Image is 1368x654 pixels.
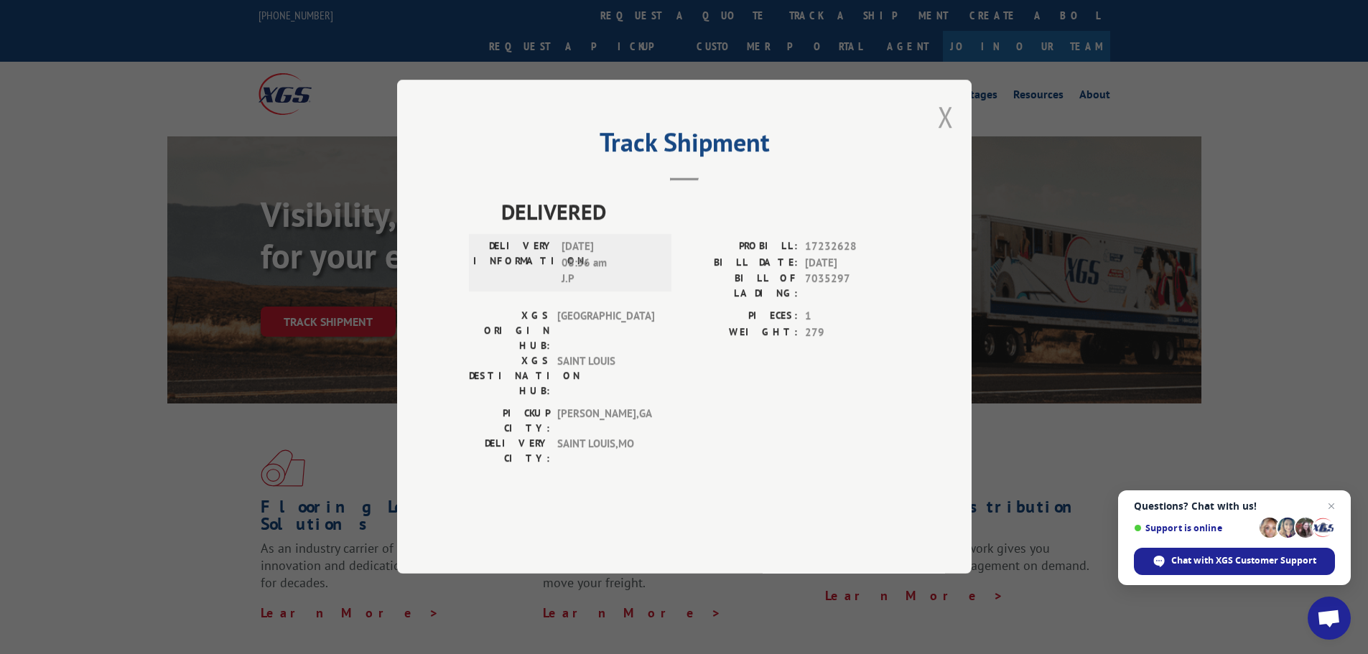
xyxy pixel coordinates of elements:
[562,239,659,288] span: [DATE] 08:56 am J.P
[557,309,654,354] span: [GEOGRAPHIC_DATA]
[684,255,798,271] label: BILL DATE:
[1308,597,1351,640] div: Open chat
[1171,554,1316,567] span: Chat with XGS Customer Support
[469,354,550,399] label: XGS DESTINATION HUB:
[805,324,900,341] span: 279
[684,239,798,256] label: PROBILL:
[805,271,900,302] span: 7035297
[1134,548,1335,575] div: Chat with XGS Customer Support
[1134,500,1335,512] span: Questions? Chat with us!
[469,436,550,467] label: DELIVERY CITY:
[473,239,554,288] label: DELIVERY INFORMATION:
[805,255,900,271] span: [DATE]
[684,324,798,341] label: WEIGHT:
[557,354,654,399] span: SAINT LOUIS
[557,436,654,467] span: SAINT LOUIS , MO
[805,239,900,256] span: 17232628
[501,196,900,228] span: DELIVERED
[805,309,900,325] span: 1
[469,309,550,354] label: XGS ORIGIN HUB:
[684,271,798,302] label: BILL OF LADING:
[1134,523,1255,533] span: Support is online
[469,406,550,436] label: PICKUP CITY:
[1323,497,1340,515] span: Close chat
[684,309,798,325] label: PIECES:
[469,132,900,159] h2: Track Shipment
[938,98,954,136] button: Close modal
[557,406,654,436] span: [PERSON_NAME] , GA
